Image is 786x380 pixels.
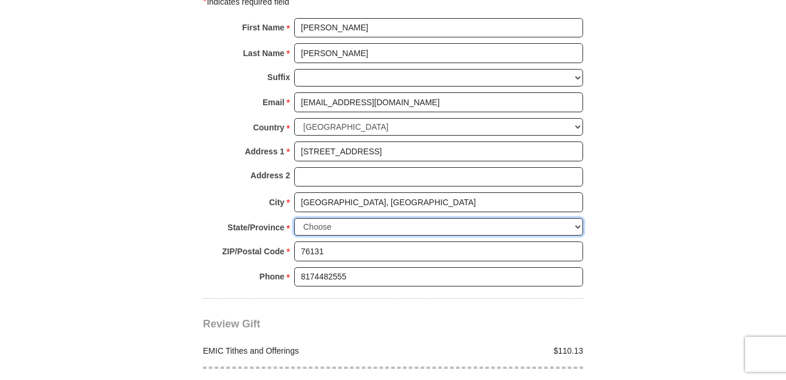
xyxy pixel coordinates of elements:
[250,167,290,184] strong: Address 2
[197,345,394,357] div: EMIC Tithes and Offerings
[222,243,285,260] strong: ZIP/Postal Code
[253,119,285,136] strong: Country
[263,94,284,110] strong: Email
[203,318,260,330] span: Review Gift
[243,45,285,61] strong: Last Name
[242,19,284,36] strong: First Name
[245,143,285,160] strong: Address 1
[267,69,290,85] strong: Suffix
[260,268,285,285] strong: Phone
[227,219,284,236] strong: State/Province
[393,345,589,357] div: $110.13
[269,194,284,210] strong: City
